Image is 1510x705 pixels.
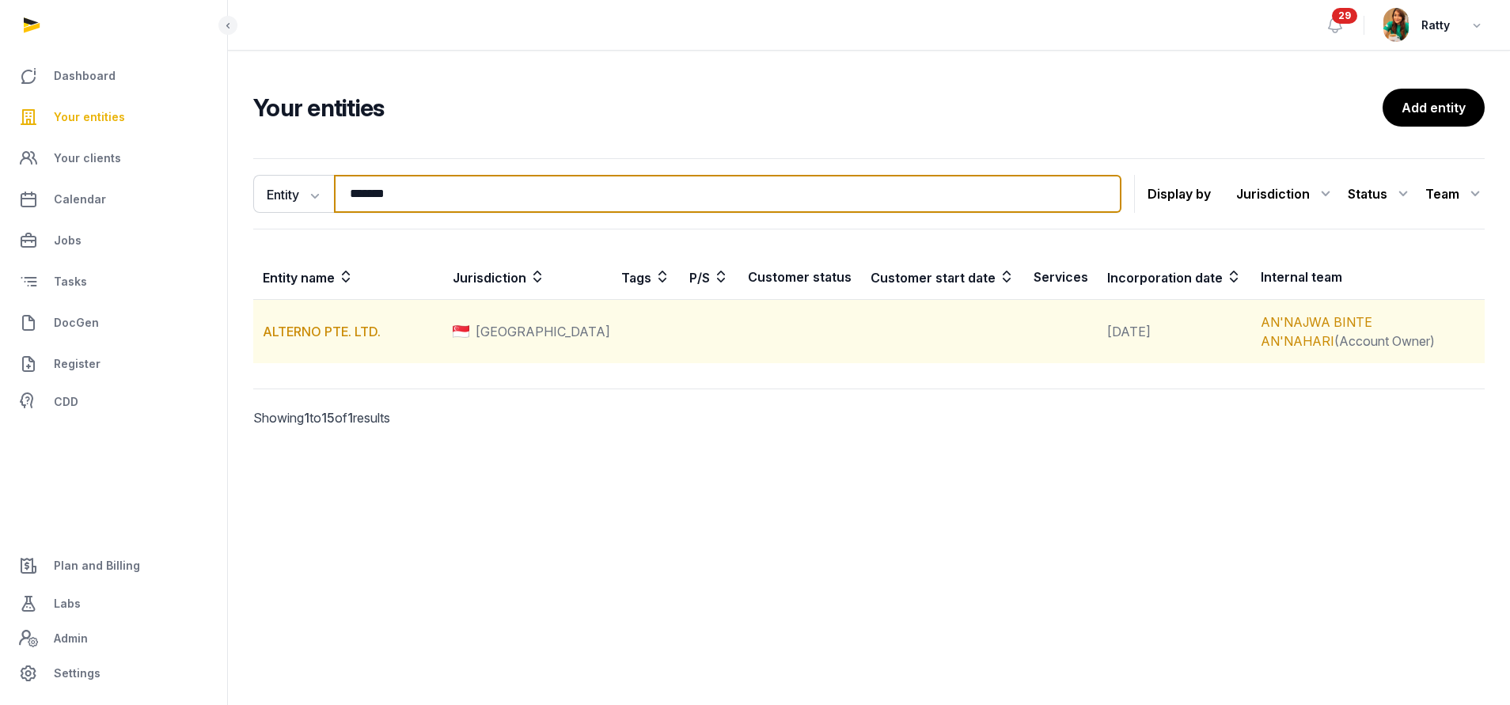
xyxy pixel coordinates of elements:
img: avatar [1383,8,1409,42]
div: (Account Owner) [1261,313,1475,351]
a: Jobs [13,222,214,260]
a: Settings [13,654,214,692]
a: Register [13,345,214,383]
h2: Your entities [253,93,1383,122]
p: Showing to of results [253,389,542,446]
span: Tasks [54,272,87,291]
p: Display by [1148,181,1211,207]
a: Plan and Billing [13,547,214,585]
a: DocGen [13,304,214,342]
span: Your entities [54,108,125,127]
th: Tags [612,255,680,300]
th: Jurisdiction [443,255,612,300]
a: Add entity [1383,89,1485,127]
span: 1 [304,410,309,426]
span: Labs [54,594,81,613]
th: Customer status [738,255,861,300]
td: [DATE] [1098,300,1251,364]
span: Jobs [54,231,82,250]
a: Your entities [13,98,214,136]
a: AN'NAJWA BINTE AN'NAHARI [1261,314,1372,349]
span: Register [54,354,101,373]
span: 15 [321,410,335,426]
span: Plan and Billing [54,556,140,575]
a: Tasks [13,263,214,301]
span: CDD [54,392,78,411]
span: DocGen [54,313,99,332]
button: Entity [253,175,334,213]
span: Ratty [1421,16,1450,35]
th: Incorporation date [1098,255,1251,300]
th: Services [1024,255,1098,300]
span: Calendar [54,190,106,209]
a: Admin [13,623,214,654]
th: Internal team [1251,255,1485,300]
th: Customer start date [861,255,1024,300]
a: Your clients [13,139,214,177]
span: Your clients [54,149,121,168]
th: P/S [680,255,738,300]
th: Entity name [253,255,443,300]
span: 29 [1332,8,1357,24]
a: Dashboard [13,57,214,95]
div: Status [1348,181,1413,207]
span: Settings [54,664,101,683]
div: Jurisdiction [1236,181,1335,207]
a: Labs [13,585,214,623]
a: Calendar [13,180,214,218]
span: Admin [54,629,88,648]
a: ALTERNO PTE. LTD. [263,324,381,339]
a: CDD [13,386,214,418]
div: Team [1425,181,1485,207]
span: Dashboard [54,66,116,85]
span: [GEOGRAPHIC_DATA] [476,322,610,341]
span: 1 [347,410,353,426]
